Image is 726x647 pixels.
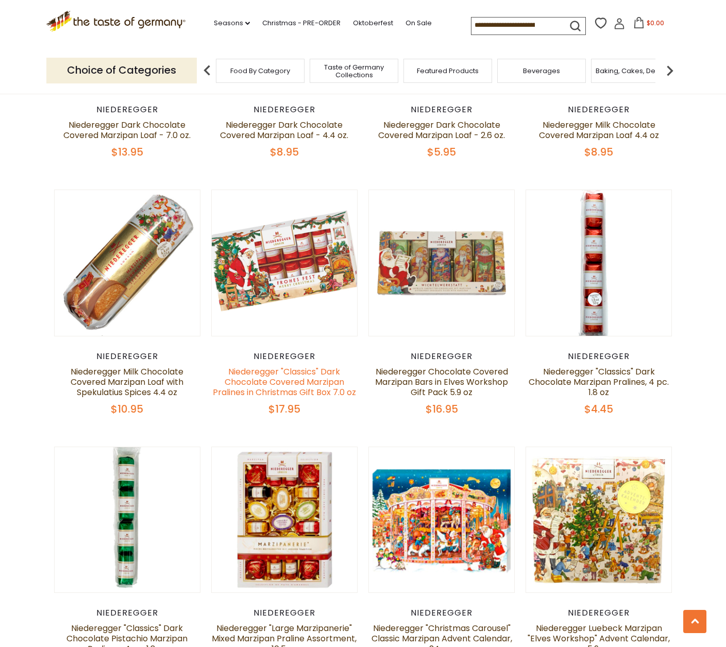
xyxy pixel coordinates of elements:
[526,351,672,362] div: Niederegger
[529,366,669,398] a: Niederegger "Classics" Dark Chocolate Marzipan Pralines, 4 pc. 1.8 oz
[647,19,664,27] span: $0.00
[369,190,515,336] img: Niederegger
[46,58,197,83] p: Choice of Categories
[211,105,358,115] div: Niederegger
[54,351,201,362] div: Niederegger
[54,105,201,115] div: Niederegger
[426,402,458,416] span: $16.95
[55,190,200,336] img: Niederegger
[369,447,515,593] img: Niederegger
[378,119,505,141] a: Niederegger Dark Chocolate Covered Marzipan Loaf - 2.6 oz.
[212,190,358,336] img: Niederegger
[526,608,672,618] div: Niederegger
[368,105,515,115] div: Niederegger
[427,145,456,159] span: $5.95
[211,351,358,362] div: Niederegger
[584,402,613,416] span: $4.45
[270,145,299,159] span: $8.95
[214,18,250,29] a: Seasons
[313,63,395,79] a: Taste of Germany Collections
[526,190,672,336] img: Niederegger
[111,402,143,416] span: $10.95
[368,608,515,618] div: Niederegger
[353,18,393,29] a: Oktoberfest
[526,105,672,115] div: Niederegger
[213,366,356,398] a: Niederegger "Classics" Dark Chocolate Covered Marzipan Pralines in Christmas Gift Box 7.0 oz
[660,60,680,81] img: next arrow
[596,67,676,75] a: Baking, Cakes, Desserts
[523,67,560,75] a: Beverages
[526,447,672,593] img: Niederegger
[368,351,515,362] div: Niederegger
[417,67,479,75] a: Featured Products
[375,366,508,398] a: Niederegger Chocolate Covered Marzipan Bars in Elves Workshop Gift Pack 5.9 oz
[197,60,217,81] img: previous arrow
[268,402,300,416] span: $17.95
[212,447,358,593] img: Niederegger
[54,608,201,618] div: Niederegger
[211,608,358,618] div: Niederegger
[230,67,290,75] a: Food By Category
[627,17,671,32] button: $0.00
[539,119,659,141] a: Niederegger Milk Chocolate Covered Marzipan Loaf 4.4 oz
[71,366,183,398] a: Niederegger Milk Chocolate Covered Marzipan Loaf with Spekulatius Spices 4.4 oz
[262,18,341,29] a: Christmas - PRE-ORDER
[220,119,348,141] a: Niederegger Dark Chocolate Covered Marzipan Loaf - 4.4 oz.
[111,145,143,159] span: $13.95
[406,18,432,29] a: On Sale
[55,447,200,593] img: Niederegger
[63,119,191,141] a: Niederegger Dark Chocolate Covered Marzipan Loaf - 7.0 oz.
[584,145,613,159] span: $8.95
